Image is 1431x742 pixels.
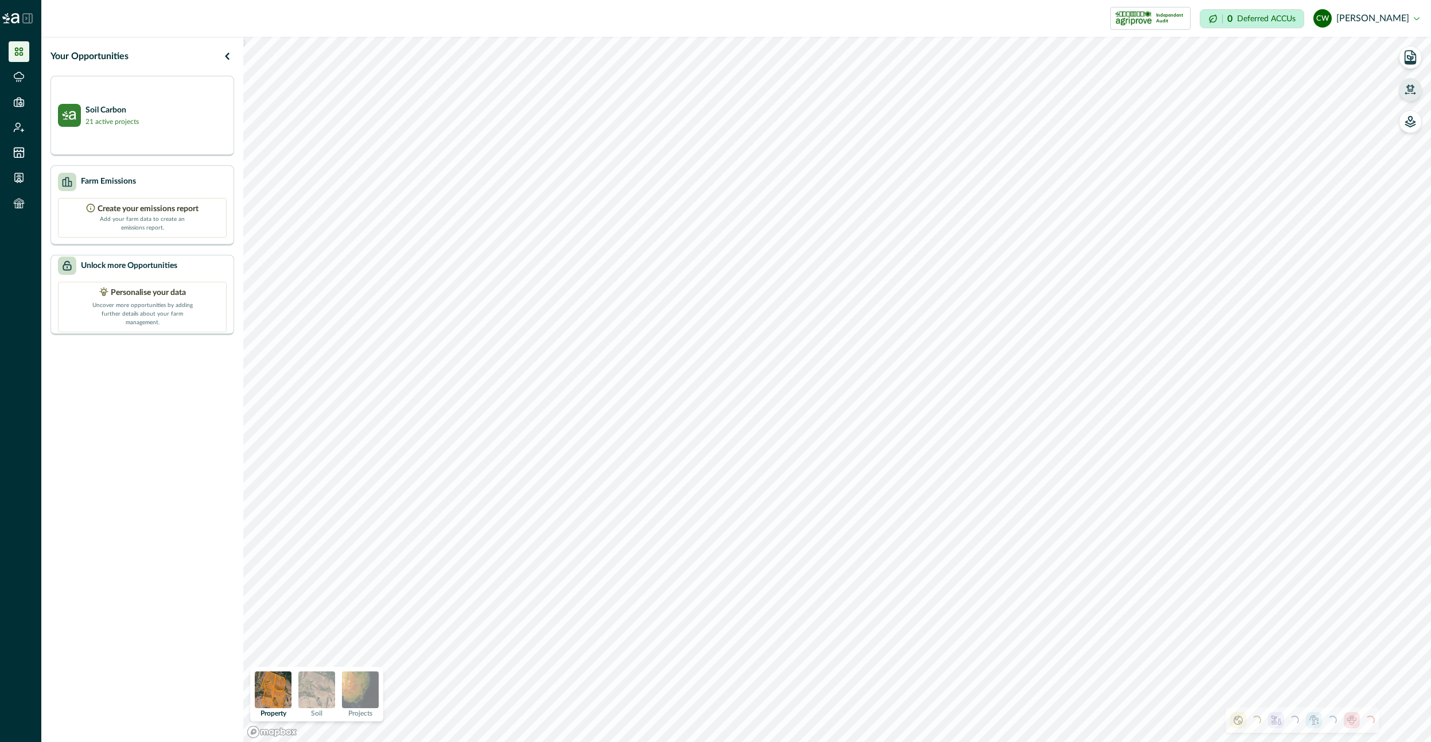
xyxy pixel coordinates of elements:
[1156,13,1185,24] p: Independent Audit
[298,671,335,708] img: soil preview
[1227,14,1232,24] p: 0
[1374,687,1431,742] iframe: Chat Widget
[260,710,286,717] p: Property
[247,725,297,739] a: Mapbox logo
[85,104,139,116] p: Soil Carbon
[111,287,186,299] p: Personalise your data
[85,116,139,127] p: 21 active projects
[255,671,291,708] img: property preview
[1313,5,1420,32] button: cadel watson[PERSON_NAME]
[50,49,129,63] p: Your Opportunities
[348,710,372,717] p: Projects
[311,710,322,717] p: Soil
[1110,7,1191,30] button: certification logoIndependent Audit
[2,13,20,24] img: Logo
[98,203,199,215] p: Create your emissions report
[1115,9,1152,28] img: certification logo
[81,260,177,272] p: Unlock more Opportunities
[99,215,185,232] p: Add your farm data to create an emissions report.
[85,299,200,327] p: Uncover more opportunities by adding further details about your farm management.
[1237,14,1296,23] p: Deferred ACCUs
[81,176,136,188] p: Farm Emissions
[342,671,379,708] img: projects preview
